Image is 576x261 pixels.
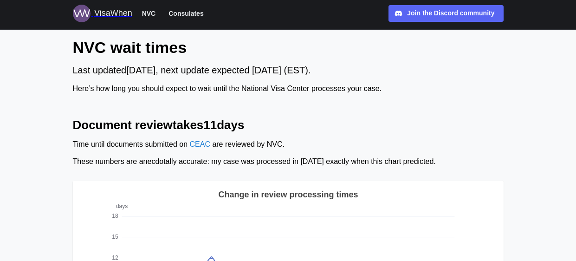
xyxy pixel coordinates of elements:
button: NVC [138,7,160,20]
h1: NVC wait times [73,37,504,58]
text: days [116,203,127,209]
h2: Document review takes 11 days [73,117,504,133]
div: Time until documents submitted on are reviewed by NVC. [73,139,504,150]
div: Here’s how long you should expect to wait until the National Visa Center processes your case. [73,83,504,95]
a: CEAC [189,140,210,148]
a: Logo for VisaWhen VisaWhen [73,5,132,22]
div: These numbers are anecdotally accurate: my case was processed in [DATE] exactly when this chart p... [73,156,504,168]
div: VisaWhen [94,7,132,20]
a: Join the Discord community [388,5,504,22]
div: Last updated [DATE] , next update expected [DATE] (EST). [73,63,504,78]
button: Consulates [164,7,207,20]
text: 18 [112,213,118,219]
div: Join the Discord community [407,8,494,19]
text: 15 [112,234,118,240]
span: NVC [142,8,156,19]
text: 12 [112,254,118,261]
span: Consulates [168,8,203,19]
text: Change in review processing times [218,190,358,199]
img: Logo for VisaWhen [73,5,91,22]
